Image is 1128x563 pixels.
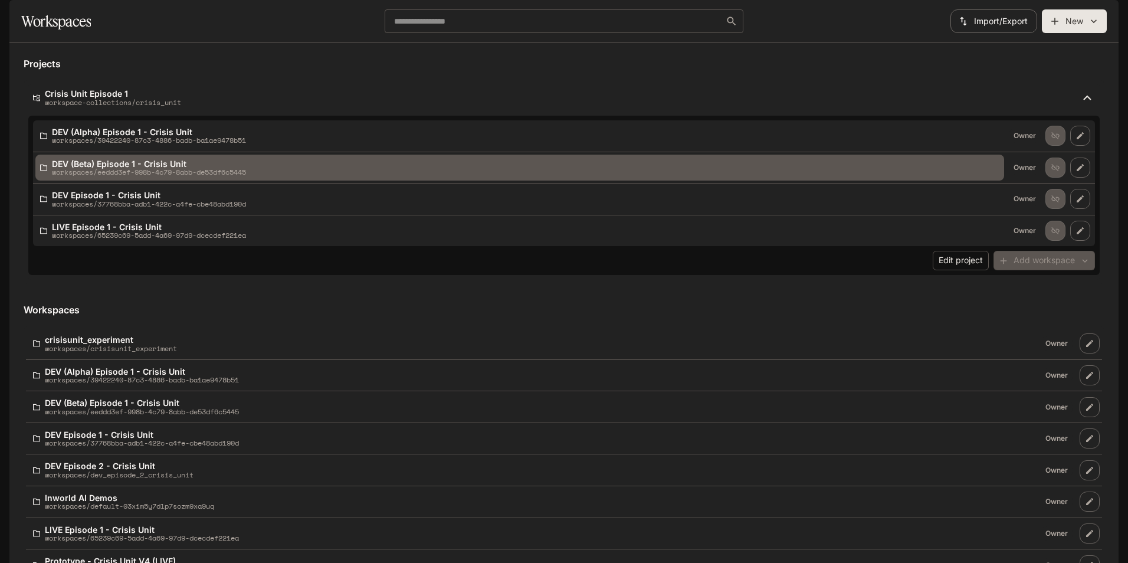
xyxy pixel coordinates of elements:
p: DEV Episode 1 - Crisis Unit [45,430,239,439]
div: Owner [1009,129,1041,143]
div: Owner [1041,463,1073,477]
h1: Workspaces [21,9,91,33]
span: Insufficient permissions: Owner. Only the owner of this project can perform this action. [1045,189,1065,209]
p: workspaces/eeddd3ef-998b-4c79-8abb-de53df6c5445 [45,408,239,415]
h5: Projects [24,57,1104,70]
p: workspace-collections/crisis_unit [45,99,181,106]
p: workspaces/39422240-87c3-4886-badb-ba1ae9478b51 [45,376,239,384]
a: DEV Episode 2 - Crisis Unitworkspaces/dev_episode_2_crisis_unitOwner [28,457,1077,483]
a: Edit workspace [1080,523,1100,544]
span: Insufficient permissions: Owner. Only the owner of this project can perform this action. [1045,158,1065,178]
span: Insufficient permissions: Owner. Only the owner of this project can perform this action. [1045,126,1065,146]
div: Owner [1041,400,1073,414]
div: Crisis Unit Episode 1workspace-collections/crisis_unit [28,84,1100,111]
a: DEV Episode 1 - Crisis Unitworkspaces/37768bba-adb1-422c-a4fe-cbe48abd190d [35,186,1004,212]
p: DEV (Alpha) Episode 1 - Crisis Unit [52,127,246,136]
p: LIVE Episode 1 - Crisis Unit [45,525,239,534]
a: Edit workspace [1080,333,1100,353]
a: Edit workspace [1080,428,1100,449]
p: workspaces/dev_episode_2_crisis_unit [45,471,194,479]
p: workspaces/eeddd3ef-998b-4c79-8abb-de53df6c5445 [52,168,246,176]
div: Owner [1009,161,1041,175]
p: LIVE Episode 1 - Crisis Unit [52,222,246,231]
span: Insufficient permissions: Owner. Only the owner of this project can perform this action. [1045,221,1065,241]
div: Owner [1041,526,1073,541]
p: Inworld AI Demos [45,493,214,502]
a: DEV (Alpha) Episode 1 - Crisis Unitworkspaces/39422240-87c3-4886-badb-ba1ae9478b51 [35,123,1004,149]
p: workspaces/65239c69-5add-4a69-97d9-dcecdef221ea [52,231,246,239]
a: Inworld AI Demosworkspaces/default-03xim5y7dlp7sozm9xa9uqOwner [28,489,1077,515]
p: workspaces/default-03xim5y7dlp7sozm9xa9uq [45,502,214,510]
span: Insufficient permissions. Only the owner of this project can perform this action. [993,254,1095,266]
a: Edit workspace [1070,158,1090,178]
div: Owner [1041,368,1073,382]
a: Edit workspace [1070,221,1090,241]
button: Import/Export [950,9,1037,33]
div: Owner [1041,336,1073,351]
p: DEV Episode 2 - Crisis Unit [45,461,194,470]
a: Edit workspace [1070,126,1090,146]
p: DEV (Alpha) Episode 1 - Crisis Unit [45,367,239,376]
a: DEV (Beta) Episode 1 - Crisis Unitworkspaces/eeddd3ef-998b-4c79-8abb-de53df6c5445 [35,155,1004,181]
a: Edit workspace [1080,460,1100,480]
a: Edit workspace [1070,189,1090,209]
a: Edit workspace [1080,365,1100,385]
p: workspaces/crisisunit_experiment [45,345,177,352]
a: DEV Episode 1 - Crisis Unitworkspaces/37768bba-adb1-422c-a4fe-cbe48abd190dOwner [28,425,1077,452]
a: Edit workspace [1080,492,1100,512]
p: workspaces/37768bba-adb1-422c-a4fe-cbe48abd190d [52,200,246,208]
button: Edit project [933,251,989,270]
p: workspaces/37768bba-adb1-422c-a4fe-cbe48abd190d [45,439,239,447]
a: LIVE Episode 1 - Crisis Unitworkspaces/65239c69-5add-4a69-97d9-dcecdef221eaOwner [28,521,1077,547]
p: workspaces/39422240-87c3-4886-badb-ba1ae9478b51 [52,136,246,144]
a: DEV (Alpha) Episode 1 - Crisis Unitworkspaces/39422240-87c3-4886-badb-ba1ae9478b51Owner [28,362,1077,389]
p: DEV (Beta) Episode 1 - Crisis Unit [52,159,246,168]
div: Owner [1041,495,1073,509]
button: New [1042,9,1107,33]
div: Owner [1041,431,1073,446]
div: Owner [1009,192,1041,206]
a: crisisunit_experimentworkspaces/crisisunit_experimentOwner [28,330,1077,357]
h5: Workspaces [24,303,1104,316]
p: crisisunit_experiment [45,335,177,344]
a: Edit workspace [1080,397,1100,417]
a: LIVE Episode 1 - Crisis Unitworkspaces/65239c69-5add-4a69-97d9-dcecdef221ea [35,218,1004,244]
p: workspaces/65239c69-5add-4a69-97d9-dcecdef221ea [45,534,239,542]
p: Crisis Unit Episode 1 [45,89,181,98]
div: Owner [1009,224,1041,238]
p: DEV Episode 1 - Crisis Unit [52,191,246,199]
p: DEV (Beta) Episode 1 - Crisis Unit [45,398,239,407]
a: DEV (Beta) Episode 1 - Crisis Unitworkspaces/eeddd3ef-998b-4c79-8abb-de53df6c5445Owner [28,394,1077,420]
